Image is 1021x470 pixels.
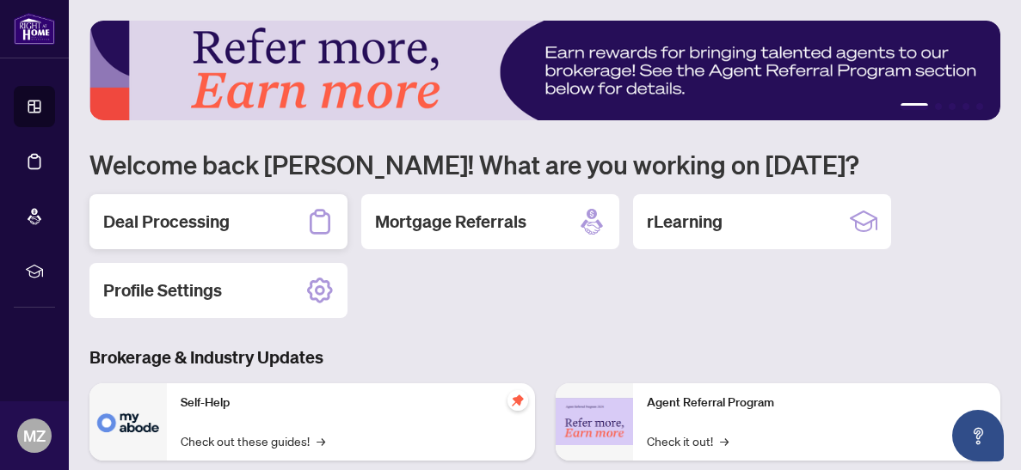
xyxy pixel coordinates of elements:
[89,21,1000,120] img: Slide 0
[647,394,987,412] p: Agent Referral Program
[556,398,633,445] img: Agent Referral Program
[952,410,1004,461] button: Open asap
[720,431,729,450] span: →
[963,103,969,110] button: 4
[647,210,723,234] h2: rLearning
[103,278,222,302] h2: Profile Settings
[317,431,325,450] span: →
[103,210,230,234] h2: Deal Processing
[935,103,942,110] button: 2
[507,390,528,411] span: pushpin
[647,431,729,450] a: Check it out!→
[976,103,983,110] button: 5
[89,148,1000,180] h1: Welcome back [PERSON_NAME]! What are you working on [DATE]?
[89,383,167,461] img: Self-Help
[949,103,956,110] button: 3
[23,424,46,448] span: MZ
[14,13,55,45] img: logo
[89,345,1000,369] h3: Brokerage & Industry Updates
[375,210,526,234] h2: Mortgage Referrals
[181,431,325,450] a: Check out these guides!→
[901,103,928,110] button: 1
[181,394,521,412] p: Self-Help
